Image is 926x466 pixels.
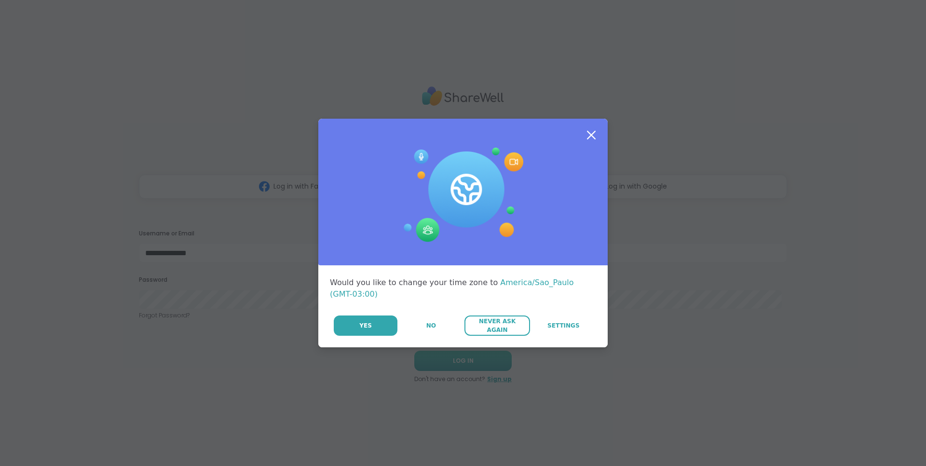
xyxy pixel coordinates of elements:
[330,277,596,300] div: Would you like to change your time zone to
[330,278,574,299] span: America/Sao_Paulo (GMT-03:00)
[398,315,463,336] button: No
[469,317,525,334] span: Never Ask Again
[403,148,523,242] img: Session Experience
[531,315,596,336] a: Settings
[464,315,530,336] button: Never Ask Again
[359,321,372,330] span: Yes
[547,321,580,330] span: Settings
[334,315,397,336] button: Yes
[426,321,436,330] span: No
